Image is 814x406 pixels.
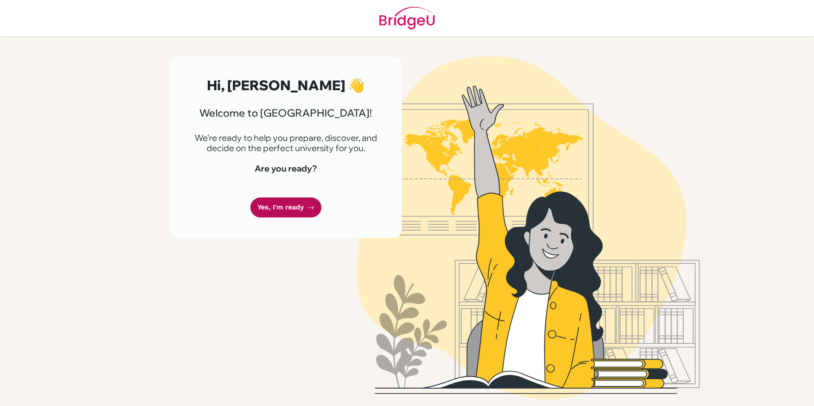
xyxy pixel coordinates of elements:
[250,197,321,217] a: Yes, I'm ready
[190,77,381,93] h2: Hi, [PERSON_NAME] 👋
[190,163,381,174] h4: Are you ready?
[286,57,771,399] img: Welcome to Bridge U
[190,133,381,153] p: We're ready to help you prepare, discover, and decide on the perfect university for you.
[190,107,381,119] h3: Welcome to [GEOGRAPHIC_DATA]!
